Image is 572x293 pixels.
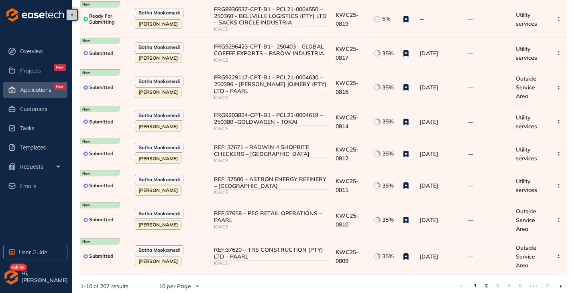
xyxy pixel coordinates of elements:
[138,247,180,253] span: Botha Mookamedi
[419,150,438,158] span: [DATE]
[336,146,358,162] span: KWC25-0812
[80,283,92,290] strong: 1 - 10
[516,244,536,269] span: Outside Service Area
[89,217,113,222] span: Submitted
[20,43,66,59] span: Overview
[419,50,438,57] span: [DATE]
[214,26,329,32] div: KWCE
[554,280,567,293] li: Next Page
[138,156,178,162] span: [PERSON_NAME]
[138,259,178,264] span: [PERSON_NAME]
[6,8,64,22] img: logo
[138,177,180,182] span: Botha Mookamedi
[138,79,180,84] span: Botha Mookamedi
[516,75,536,100] span: Outside Service Area
[89,85,113,90] span: Submitted
[20,87,51,93] span: Applications
[543,280,551,293] li: 21
[468,150,473,158] span: —
[468,182,473,189] span: —
[468,84,473,91] span: —
[214,95,329,101] div: KWCE
[336,114,358,130] span: KWC25-0814
[89,13,128,25] span: Ready For Submitting
[20,101,66,117] span: Customers
[214,74,329,94] div: FRG9229117-CPT-B1 - PCL21-0004630 – 250396 - [PERSON_NAME] JOINERY (PTY) LTD - PAARL
[516,208,536,232] span: Outside Service Area
[493,280,501,292] a: 3
[20,139,66,156] span: Templates
[336,212,358,228] span: KWC25-0810
[516,11,537,27] span: Utility services
[419,182,438,189] span: [DATE]
[20,120,66,136] span: Tasks
[471,280,479,292] a: 1
[419,16,424,22] span: —
[543,280,551,292] a: 21
[382,253,394,260] span: 35%
[527,280,540,293] li: Next 5 Pages
[382,150,394,157] span: 35%
[468,253,473,260] span: —
[214,43,329,57] div: FRG9296423-CPT-B1 – 250403 - GLOBAL COFFEE EXPORTS – PAROW INDUSTRIA
[19,248,47,257] span: User Guide
[382,84,394,91] span: 35%
[382,16,391,22] span: 5%
[516,146,537,162] span: Utility services
[516,178,537,194] span: Utility services
[214,190,329,195] div: KWCE
[138,10,180,16] span: Botha Mookamedi
[482,280,490,293] li: 2
[67,282,141,291] div: of
[138,222,178,228] span: [PERSON_NAME]
[214,176,329,190] div: REF: 37500 – ASTRON ENERGY REFINERY – [GEOGRAPHIC_DATA]
[516,45,537,61] span: Utility services
[138,21,178,27] span: [PERSON_NAME]
[419,216,438,224] span: [DATE]
[138,113,180,118] span: Botha Mookamedi
[336,178,358,194] span: KWC25-0811
[214,224,329,230] div: KWCE
[468,118,473,125] span: —
[214,144,329,158] div: REF: 37671 – RADWIN 4 SHOPRITE CHECKERS – [GEOGRAPHIC_DATA]
[527,280,540,293] span: •••
[3,245,67,259] button: User Guide
[138,44,180,50] span: Botha Mookamedi
[20,67,41,74] span: Projects
[468,16,473,23] span: —
[336,11,358,27] span: KWC25-0819
[482,280,490,292] a: 2
[214,210,329,224] div: REF:37658 – PEG RETAIL OPERATIONS – PAARL
[516,114,537,130] span: Utility services
[455,280,468,293] li: Previous Page
[382,182,394,189] span: 35%
[505,280,513,292] a: 4
[138,211,180,216] span: Botha Mookamedi
[214,247,329,260] div: REF:37620 – TRS CONSTRUCTION (PTY) LTD - PAARL
[138,145,180,150] span: Botha Mookamedi
[100,283,128,290] span: 207 results
[382,50,394,57] span: 35%
[516,280,524,293] li: 5
[516,280,524,292] a: 5
[214,57,329,63] div: KWCE
[89,51,113,56] span: Submitted
[214,6,329,26] div: FRG8936537-CPT-B1 - PCL21-0004550 – 250360 - BELLVILLE LOGISTICS (PTY) LTD – SACKS CIRCLE INDUSTRIA
[336,45,358,61] span: KWC25-0817
[214,112,329,125] div: FRG9203824-CPT-B1 - PCL21-0004619 – 250380 -GOLDWAGEN - TOKAI
[419,118,438,125] span: [DATE]
[505,280,513,293] li: 4
[214,126,329,131] div: KWCE
[138,89,178,95] span: [PERSON_NAME]
[382,216,394,223] span: 35%
[20,183,37,190] span: Emails
[336,249,358,265] span: KWC25-0809
[214,261,329,266] div: KWCE
[21,270,69,284] span: Hi, [PERSON_NAME]
[89,151,113,156] span: Submitted
[89,119,113,125] span: Submitted
[419,253,438,260] span: [DATE]
[20,159,66,175] span: Requests
[493,280,501,293] li: 3
[419,84,438,91] span: [DATE]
